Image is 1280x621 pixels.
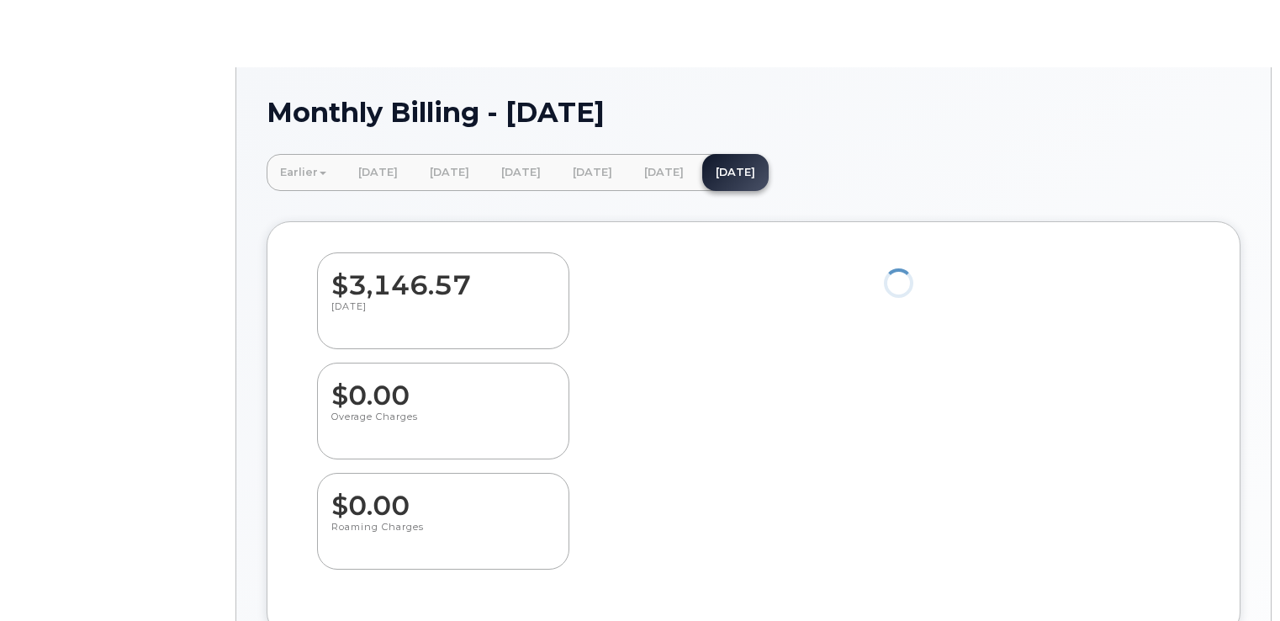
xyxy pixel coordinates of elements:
dd: $0.00 [331,474,555,521]
dd: $3,146.57 [331,253,555,300]
dd: $0.00 [331,364,555,411]
a: [DATE] [702,154,769,191]
h1: Monthly Billing - [DATE] [267,98,1240,127]
a: [DATE] [416,154,483,191]
a: [DATE] [559,154,626,191]
p: Overage Charges [331,411,555,441]
p: Roaming Charges [331,521,555,551]
a: Earlier [267,154,340,191]
a: [DATE] [488,154,554,191]
a: [DATE] [345,154,411,191]
a: [DATE] [631,154,697,191]
p: [DATE] [331,300,555,331]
